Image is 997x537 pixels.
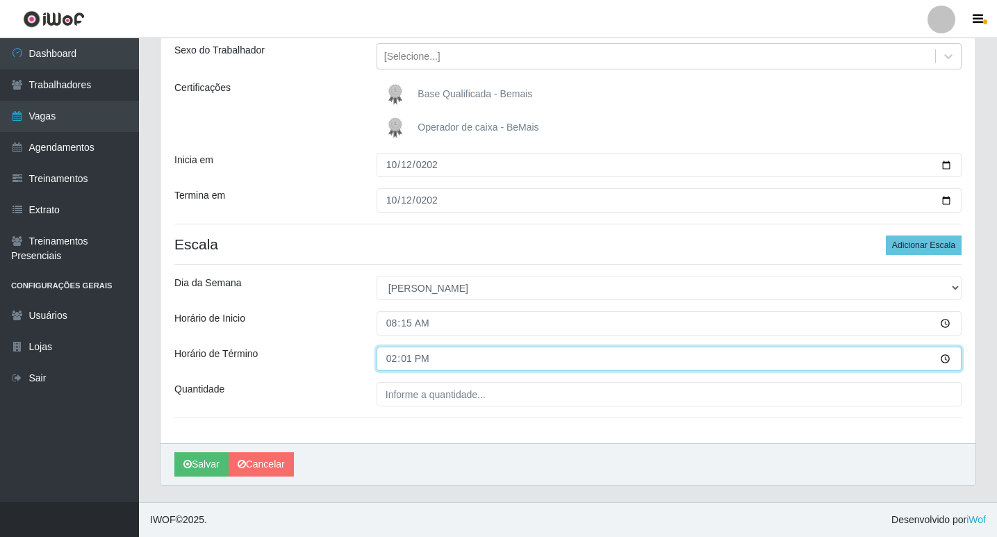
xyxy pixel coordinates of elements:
[377,311,962,336] input: 00:00
[150,514,176,525] span: IWOF
[384,49,440,64] div: [Selecione...]
[418,88,532,99] span: Base Qualificada - Bemais
[174,81,231,95] label: Certificações
[174,188,225,203] label: Termina em
[174,153,213,167] label: Inicia em
[174,276,242,290] label: Dia da Semana
[891,513,986,527] span: Desenvolvido por
[966,514,986,525] a: iWof
[174,311,245,326] label: Horário de Inicio
[886,236,962,255] button: Adicionar Escala
[174,236,962,253] h4: Escala
[150,513,207,527] span: © 2025 .
[377,382,962,406] input: Informe a quantidade...
[377,188,962,213] input: 00/00/0000
[23,10,85,28] img: CoreUI Logo
[418,122,538,133] span: Operador de caixa - BeMais
[174,382,224,397] label: Quantidade
[377,347,962,371] input: 00:00
[229,452,294,477] a: Cancelar
[381,114,415,142] img: Operador de caixa - BeMais
[377,153,962,177] input: 00/00/0000
[381,81,415,108] img: Base Qualificada - Bemais
[174,43,265,58] label: Sexo do Trabalhador
[174,452,229,477] button: Salvar
[174,347,258,361] label: Horário de Término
